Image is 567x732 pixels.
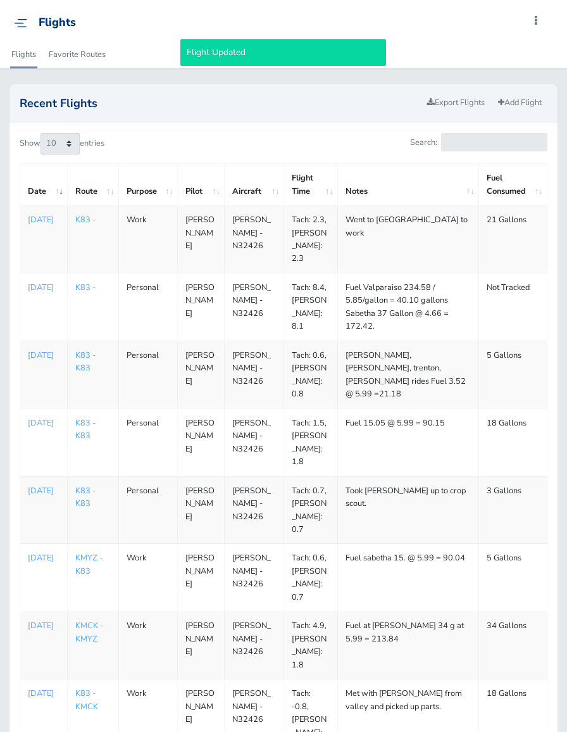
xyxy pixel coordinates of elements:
a: [DATE] [28,619,59,632]
th: Flight Time: activate to sort column ascending [284,164,338,206]
td: Tach: 4.9, [PERSON_NAME]: 1.8 [284,612,338,679]
td: Tach: 2.3, [PERSON_NAME]: 2.3 [284,206,338,274]
label: Show entries [20,133,104,155]
td: 5 Gallons [479,341,547,408]
td: Fuel Valparaiso 234.58 / 5.85/gallon = 40.10 gallons Sabetha 37 Gallon @ 4.66 = 172.42. [338,273,479,341]
td: [PERSON_NAME] [178,544,225,612]
td: Fuel at [PERSON_NAME] 34 g at 5.99 = 213.84 [338,612,479,679]
td: Not Tracked [479,273,547,341]
a: Favorite Routes [47,41,107,68]
a: K83 - KMCK [75,688,98,712]
th: Date: activate to sort column ascending [20,164,68,206]
th: Notes: activate to sort column ascending [338,164,479,206]
td: [PERSON_NAME] [178,206,225,274]
td: [PERSON_NAME] [178,476,225,544]
a: [DATE] [28,484,59,497]
td: [PERSON_NAME] - N32426 [225,206,284,274]
a: Add Flight [492,94,547,112]
td: [PERSON_NAME] - N32426 [225,476,284,544]
th: Aircraft: activate to sort column ascending [225,164,284,206]
td: 3 Gallons [479,476,547,544]
td: Took [PERSON_NAME] up to crop scout. [338,476,479,544]
a: K83 - [75,214,96,225]
td: Tach: 0.6, [PERSON_NAME]: 0.8 [284,341,338,408]
a: Flights [10,41,37,68]
td: Personal [119,408,178,476]
td: 21 Gallons [479,206,547,274]
a: [DATE] [28,281,59,294]
th: Purpose: activate to sort column ascending [119,164,178,206]
td: [PERSON_NAME] [178,408,225,476]
td: Personal [119,341,178,408]
td: Tach: 0.7, [PERSON_NAME]: 0.7 [284,476,338,544]
td: Work [119,206,178,274]
td: 5 Gallons [479,544,547,612]
td: [PERSON_NAME] - N32426 [225,612,284,679]
input: Search: [441,133,547,151]
a: Export Flights [421,94,490,112]
th: Fuel Consumed: activate to sort column ascending [479,164,547,206]
td: Work [119,612,178,679]
td: Personal [119,273,178,341]
td: [PERSON_NAME] [178,273,225,341]
td: Tach: 0.6, [PERSON_NAME]: 0.7 [284,544,338,612]
td: [PERSON_NAME] [178,612,225,679]
td: 34 Gallons [479,612,547,679]
a: K83 - K83 [75,485,96,509]
label: Search: [410,133,547,151]
a: [DATE] [28,213,59,226]
a: KMCK - KMYZ [75,620,103,644]
td: Tach: 8.4, [PERSON_NAME]: 8.1 [284,273,338,341]
td: Went to [GEOGRAPHIC_DATA] to work [338,206,479,274]
a: K83 - K83 [75,417,96,441]
a: KMYZ - K83 [75,552,103,576]
td: [PERSON_NAME] [178,341,225,408]
a: K83 - [75,282,96,293]
th: Route: activate to sort column ascending [68,164,119,206]
td: [PERSON_NAME], [PERSON_NAME], trenton, [PERSON_NAME] rides Fuel 3.52 @ 5.99 =21.18 [338,341,479,408]
th: Pilot: activate to sort column ascending [178,164,225,206]
div: Flight Updated [180,39,386,66]
td: 18 Gallons [479,408,547,476]
td: Work [119,544,178,612]
a: [DATE] [28,552,59,564]
a: K83 - K83 [75,350,96,374]
select: Showentries [40,133,80,155]
td: Personal [119,476,178,544]
td: Fuel 15.05 @ 5.99 = 90.15 [338,408,479,476]
td: [PERSON_NAME] - N32426 [225,341,284,408]
img: menu_img [14,18,27,28]
td: [PERSON_NAME] - N32426 [225,544,284,612]
td: Fuel sabetha 15. @ 5.99 = 90.04 [338,544,479,612]
a: [DATE] [28,687,59,700]
a: [DATE] [28,349,59,362]
td: Tach: 1.5, [PERSON_NAME]: 1.8 [284,408,338,476]
td: [PERSON_NAME] - N32426 [225,273,284,341]
a: [DATE] [28,417,59,429]
h2: Recent Flights [20,98,421,109]
div: Flights [39,16,76,30]
td: [PERSON_NAME] - N32426 [225,408,284,476]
